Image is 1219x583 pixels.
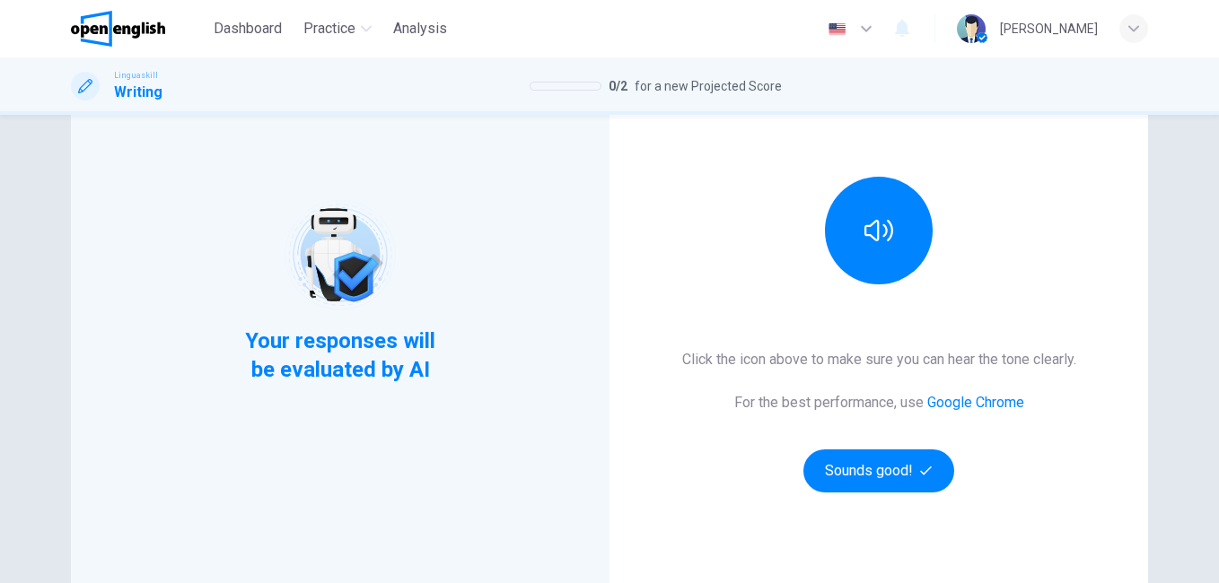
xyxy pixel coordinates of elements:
[826,22,848,36] img: en
[114,82,162,103] h1: Writing
[803,449,954,492] button: Sounds good!
[386,13,454,45] button: Analysis
[71,11,165,47] img: OpenEnglish logo
[1000,18,1098,39] div: [PERSON_NAME]
[71,11,206,47] a: OpenEnglish logo
[296,13,379,45] button: Practice
[232,326,450,384] span: Your responses will be evaluated by AI
[609,75,627,97] span: 0 / 2
[283,198,397,312] img: robot icon
[682,349,1076,370] h6: Click the icon above to make sure you can hear the tone clearly.
[635,75,782,97] span: for a new Projected Score
[393,18,447,39] span: Analysis
[214,18,282,39] span: Dashboard
[303,18,355,39] span: Practice
[927,394,1024,411] a: Google Chrome
[206,13,289,45] button: Dashboard
[957,14,986,43] img: Profile picture
[734,392,1024,413] h6: For the best performance, use
[114,69,158,82] span: Linguaskill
